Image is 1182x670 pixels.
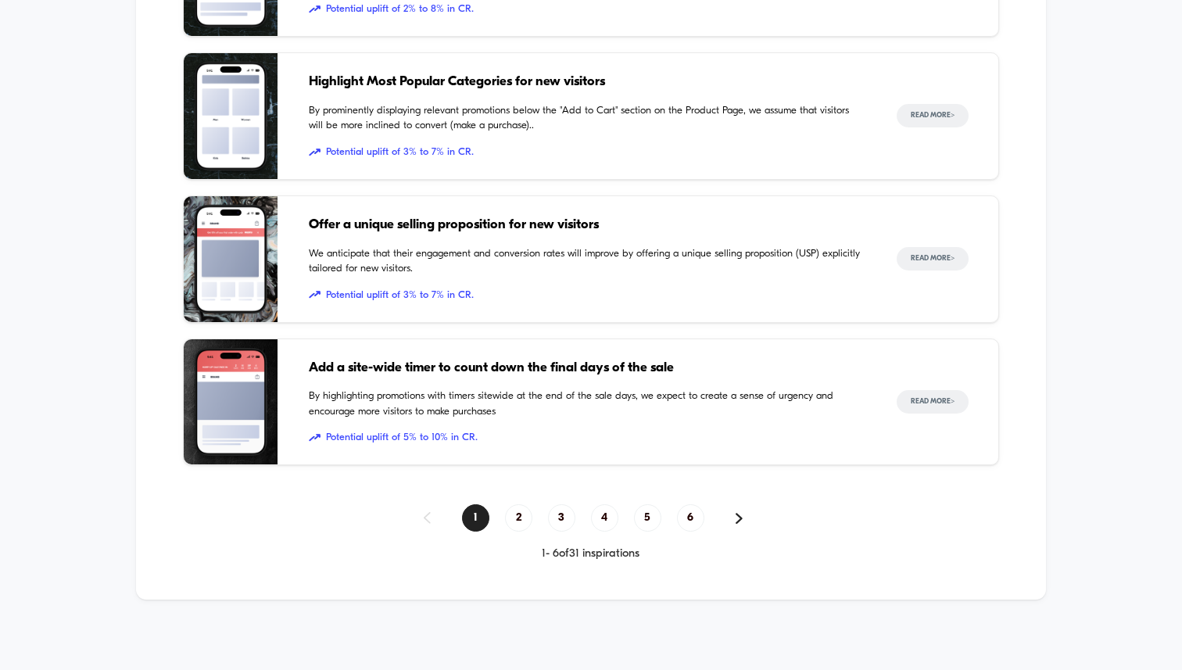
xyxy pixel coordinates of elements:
[677,504,704,532] span: 6
[309,2,865,17] span: Potential uplift of 2% to 8% in CR.
[591,504,618,532] span: 4
[309,430,865,446] span: Potential uplift of 5% to 10% in CR.
[309,358,865,378] span: Add a site-wide timer to count down the final days of the sale
[184,339,278,465] img: By highlighting promotions with timers sitewide at the end of the sale days, we expect to create ...
[634,504,661,532] span: 5
[184,196,278,322] img: We anticipate that their engagement and conversion rates will improve by offering a unique sellin...
[309,288,865,303] span: Potential uplift of 3% to 7% in CR.
[462,504,489,532] span: 1
[505,504,532,532] span: 2
[309,72,865,92] span: Highlight Most Popular Categories for new visitors
[309,215,865,235] span: Offer a unique selling proposition for new visitors
[184,53,278,179] img: By prominently displaying relevant promotions below the "Add to Cart" section on the Product Page...
[309,145,865,160] span: Potential uplift of 3% to 7% in CR.
[897,390,969,414] button: Read More>
[736,513,743,524] img: pagination forward
[309,389,865,419] span: By highlighting promotions with timers sitewide at the end of the sale days, we expect to create ...
[309,246,865,277] span: We anticipate that their engagement and conversion rates will improve by offering a unique sellin...
[548,504,575,532] span: 3
[897,104,969,127] button: Read More>
[183,547,999,561] div: 1 - 6 of 31 inspirations
[309,103,865,134] span: By prominently displaying relevant promotions below the "Add to Cart" section on the Product Page...
[897,247,969,271] button: Read More>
